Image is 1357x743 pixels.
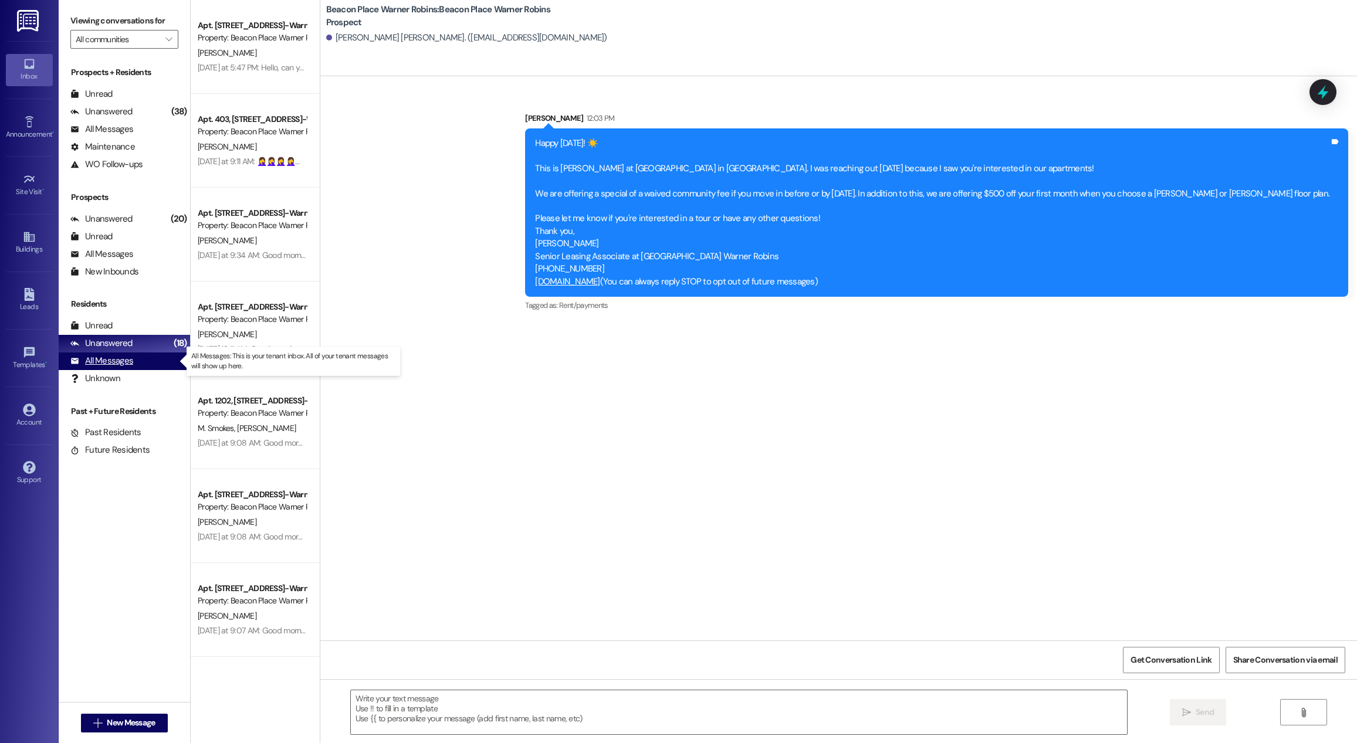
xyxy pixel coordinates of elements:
[70,372,120,385] div: Unknown
[59,405,190,418] div: Past + Future Residents
[70,106,133,118] div: Unanswered
[70,355,133,367] div: All Messages
[198,517,256,527] span: [PERSON_NAME]
[1226,647,1345,673] button: Share Conversation via email
[6,54,53,86] a: Inbox
[70,158,143,171] div: WO Follow-ups
[70,12,178,30] label: Viewing conversations for
[70,123,133,135] div: All Messages
[70,320,113,332] div: Unread
[198,113,306,125] div: Apt. 403, [STREET_ADDRESS]-Warner Robins, LLC
[198,32,306,44] div: Property: Beacon Place Warner Robins
[59,66,190,79] div: Prospects + Residents
[17,10,41,32] img: ResiDesk Logo
[70,266,138,278] div: New Inbounds
[198,219,306,232] div: Property: Beacon Place Warner Robins
[70,230,113,243] div: Unread
[45,359,47,367] span: •
[198,235,256,246] span: [PERSON_NAME]
[559,300,608,310] span: Rent/payments
[6,342,53,374] a: Templates •
[6,169,53,201] a: Site Visit •
[198,423,237,433] span: M. Smokes
[70,141,135,153] div: Maintenance
[6,400,53,432] a: Account
[1196,706,1214,718] span: Send
[42,186,44,194] span: •
[107,717,155,729] span: New Message
[198,141,256,152] span: [PERSON_NAME]
[198,407,306,419] div: Property: Beacon Place Warner Robins
[1299,708,1308,717] i: 
[584,112,615,124] div: 12:03 PM
[1233,654,1338,666] span: Share Conversation via email
[326,4,561,29] b: Beacon Place Warner Robins: Beacon Place Warner Robins Prospect
[165,35,172,44] i: 
[70,88,113,100] div: Unread
[535,276,600,287] a: [DOMAIN_NAME]
[525,112,1348,128] div: [PERSON_NAME]
[168,103,190,121] div: (38)
[191,351,395,371] p: All Messages: This is your tenant inbox. All of your tenant messages will show up here.
[198,62,735,73] div: [DATE] at 5:47 PM: Hello, can you please make sure only one person enters my unit for the fire in...
[198,329,256,340] span: [PERSON_NAME]
[198,125,306,138] div: Property: Beacon Place Warner Robins
[52,128,54,137] span: •
[6,227,53,259] a: Buildings
[1182,708,1191,717] i: 
[70,426,141,439] div: Past Residents
[198,395,306,407] div: Apt. 1202, [STREET_ADDRESS]-Warner Robins, LLC
[198,595,306,607] div: Property: Beacon Place Warner Robins
[171,334,190,352] div: (18)
[198,250,856,260] div: [DATE] at 9:34 AM: Good morning. This is Mailyn from 3206. I am currently out of state and will n...
[6,284,53,316] a: Leads
[70,248,133,260] div: All Messages
[168,210,190,228] div: (20)
[59,298,190,310] div: Residents
[76,30,160,49] input: All communities
[198,501,306,513] div: Property: Beacon Place Warner Robins
[198,156,835,167] div: [DATE] at 9:11 AM: 🤦‍♀️🤦‍♀️🤦‍♀️🤦‍♀️🤦‍♀️. I forgot to leave mine out!!!!! and im headed to [GEOGRA...
[198,582,306,595] div: Apt. [STREET_ADDRESS]-Warner Robins, LLC
[6,457,53,489] a: Support
[326,32,607,44] div: [PERSON_NAME] [PERSON_NAME]. ([EMAIL_ADDRESS][DOMAIN_NAME])
[1170,699,1227,725] button: Send
[70,337,133,350] div: Unanswered
[198,344,502,354] div: [DATE] 10:11 AM: Good morning. I don't have a response to this question. Did you send one?
[198,207,306,219] div: Apt. [STREET_ADDRESS]-Warner Robins, LLC
[59,191,190,203] div: Prospects
[237,423,296,433] span: [PERSON_NAME]
[1131,654,1212,666] span: Get Conversation Link
[70,444,150,456] div: Future Residents
[525,297,1348,314] div: Tagged as:
[1123,647,1219,673] button: Get Conversation Link
[93,718,102,728] i: 
[81,714,168,732] button: New Message
[535,137,1329,288] div: Happy [DATE]! ☀️ This is [PERSON_NAME] at [GEOGRAPHIC_DATA] in [GEOGRAPHIC_DATA]. I was reaching ...
[198,48,256,58] span: [PERSON_NAME]
[198,301,306,313] div: Apt. [STREET_ADDRESS]-Warner Robins, LLC
[70,213,133,225] div: Unanswered
[198,313,306,325] div: Property: Beacon Place Warner Robins
[198,488,306,501] div: Apt. [STREET_ADDRESS]-Warner Robins, LLC
[198,610,256,621] span: [PERSON_NAME]
[198,19,306,32] div: Apt. [STREET_ADDRESS]-Warner Robins, LLC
